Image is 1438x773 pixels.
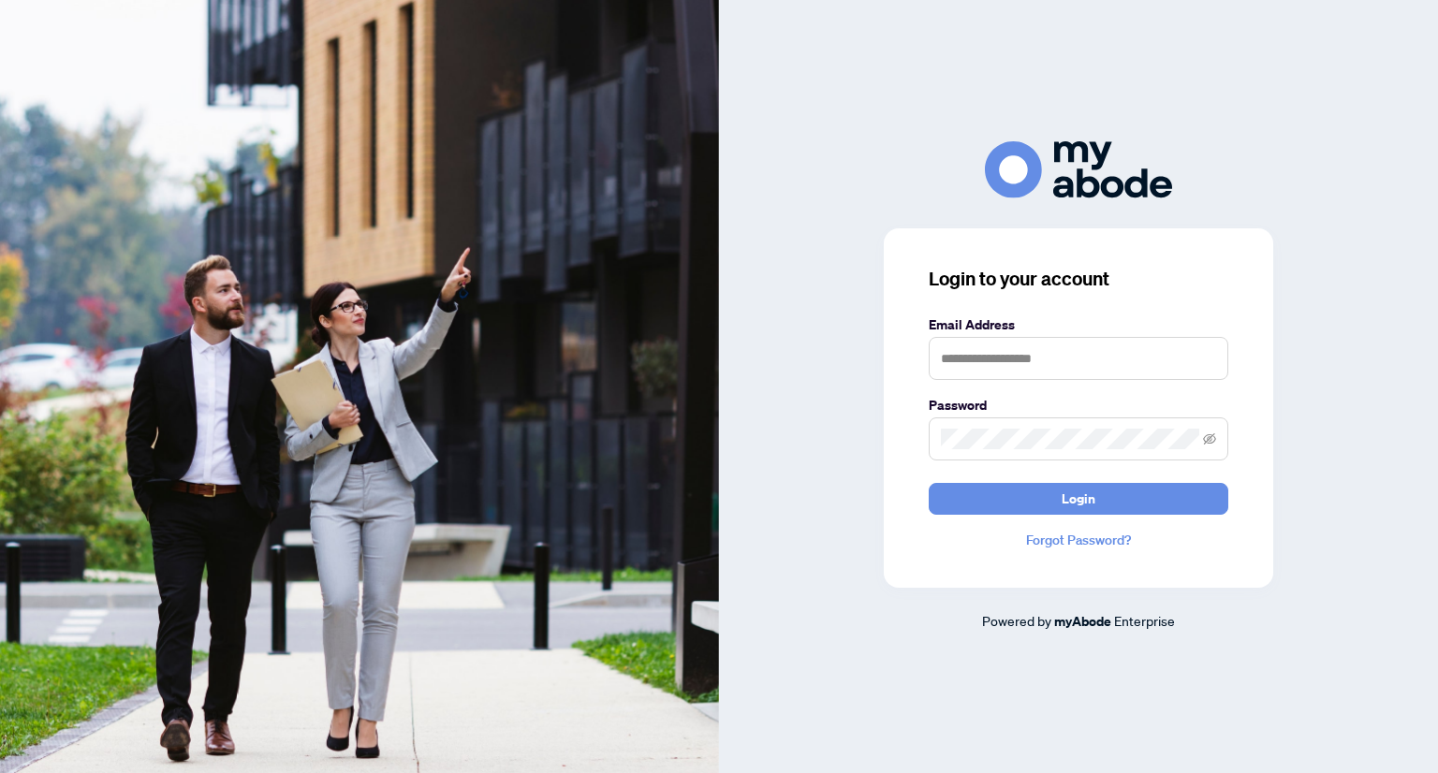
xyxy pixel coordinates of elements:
[1062,484,1095,514] span: Login
[929,483,1228,515] button: Login
[982,612,1051,629] span: Powered by
[929,395,1228,416] label: Password
[1054,611,1111,632] a: myAbode
[929,314,1228,335] label: Email Address
[929,266,1228,292] h3: Login to your account
[985,141,1172,198] img: ma-logo
[929,530,1228,550] a: Forgot Password?
[1114,612,1175,629] span: Enterprise
[1203,432,1216,445] span: eye-invisible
